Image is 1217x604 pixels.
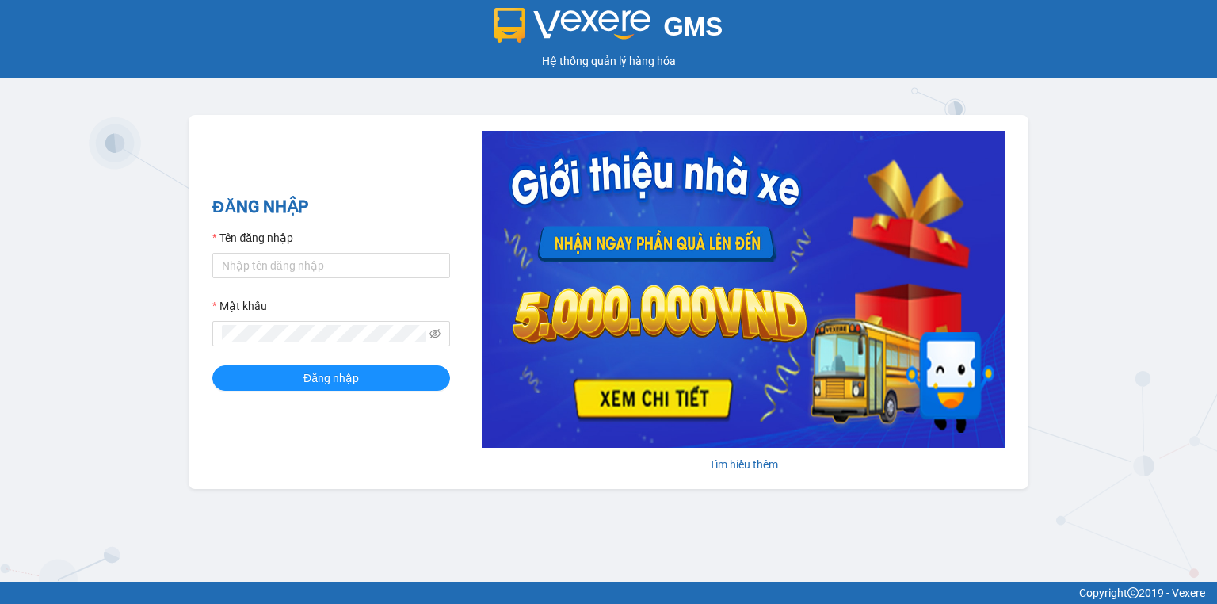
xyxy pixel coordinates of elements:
label: Tên đăng nhập [212,229,293,247]
img: logo 2 [494,8,651,43]
span: copyright [1127,587,1139,598]
div: Copyright 2019 - Vexere [12,584,1205,602]
button: Đăng nhập [212,365,450,391]
span: GMS [663,12,723,41]
div: Tìm hiểu thêm [482,456,1005,473]
a: GMS [494,24,723,36]
div: Hệ thống quản lý hàng hóa [4,52,1213,70]
img: banner-0 [482,131,1005,448]
span: eye-invisible [429,328,441,339]
h2: ĐĂNG NHẬP [212,194,450,220]
input: Tên đăng nhập [212,253,450,278]
input: Mật khẩu [222,325,426,342]
span: Đăng nhập [303,369,359,387]
label: Mật khẩu [212,297,267,315]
